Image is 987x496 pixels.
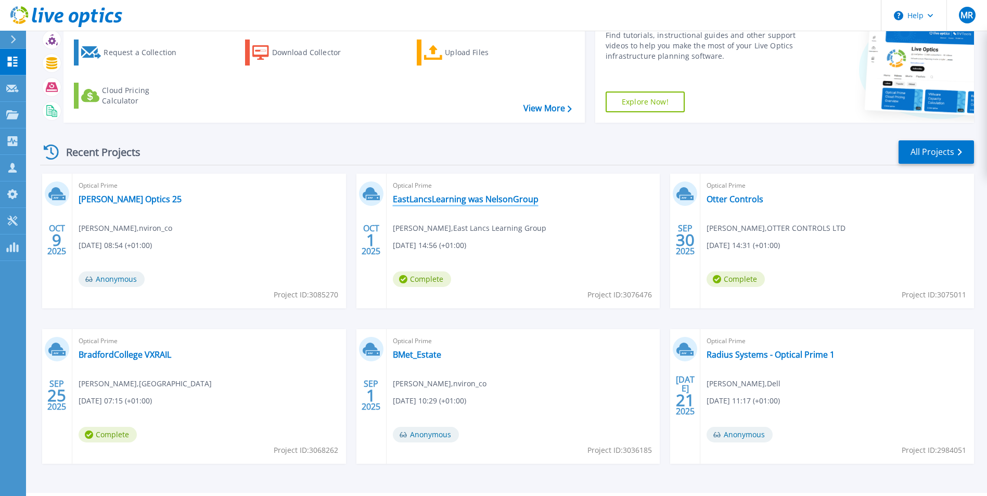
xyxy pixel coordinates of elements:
span: Optical Prime [707,180,968,191]
a: BMet_Estate [393,349,441,360]
span: [DATE] 14:31 (+01:00) [707,240,780,251]
span: 30 [676,236,695,244]
a: Explore Now! [606,92,685,112]
span: Complete [393,271,451,287]
div: SEP 2025 [361,376,381,414]
span: 25 [47,391,66,400]
span: Complete [79,427,137,442]
span: Project ID: 2984051 [902,445,966,456]
span: Project ID: 3075011 [902,289,966,301]
div: SEP 2025 [675,221,695,259]
a: All Projects [899,140,974,164]
a: Request a Collection [74,40,190,66]
div: OCT 2025 [47,221,67,259]
span: 1 [366,391,376,400]
a: [PERSON_NAME] Optics 25 [79,194,182,204]
div: SEP 2025 [47,376,67,414]
div: Recent Projects [40,139,155,165]
span: Project ID: 3036185 [587,445,652,456]
a: Cloud Pricing Calculator [74,83,190,109]
a: Download Collector [245,40,361,66]
span: [PERSON_NAME] , OTTER CONTROLS LTD [707,223,845,234]
span: 21 [676,396,695,404]
a: EastLancsLearning was NelsonGroup [393,194,539,204]
span: Optical Prime [393,335,654,347]
a: BradfordCollege VXRAIL [79,349,171,360]
span: Anonymous [707,427,773,442]
span: [DATE] 11:17 (+01:00) [707,395,780,407]
span: [PERSON_NAME] , [GEOGRAPHIC_DATA] [79,378,212,389]
a: View More [523,103,572,113]
span: MR [960,11,973,19]
div: Download Collector [272,42,355,63]
span: Optical Prime [707,335,968,347]
span: Project ID: 3076476 [587,289,652,301]
span: Complete [707,271,765,287]
span: [DATE] 07:15 (+01:00) [79,395,152,407]
span: [DATE] 10:29 (+01:00) [393,395,466,407]
span: Optical Prime [79,180,340,191]
a: Upload Files [417,40,533,66]
span: [PERSON_NAME] , nviron_co [79,223,172,234]
div: Find tutorials, instructional guides and other support videos to help you make the most of your L... [606,30,799,61]
a: Otter Controls [707,194,763,204]
span: 1 [366,236,376,244]
span: Anonymous [393,427,459,442]
span: [DATE] 14:56 (+01:00) [393,240,466,251]
span: Optical Prime [79,335,340,347]
span: Project ID: 3068262 [274,445,338,456]
span: [PERSON_NAME] , nviron_co [393,378,486,389]
div: Cloud Pricing Calculator [102,85,185,106]
span: Anonymous [79,271,145,287]
span: Optical Prime [393,180,654,191]
span: Project ID: 3085270 [274,289,338,301]
span: [PERSON_NAME] , East Lancs Learning Group [393,223,546,234]
div: OCT 2025 [361,221,381,259]
a: Radius Systems - Optical Prime 1 [707,349,835,360]
span: 9 [52,236,61,244]
span: [PERSON_NAME] , Dell [707,378,780,389]
div: Request a Collection [104,42,187,63]
span: [DATE] 08:54 (+01:00) [79,240,152,251]
div: [DATE] 2025 [675,376,695,414]
div: Upload Files [445,42,528,63]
